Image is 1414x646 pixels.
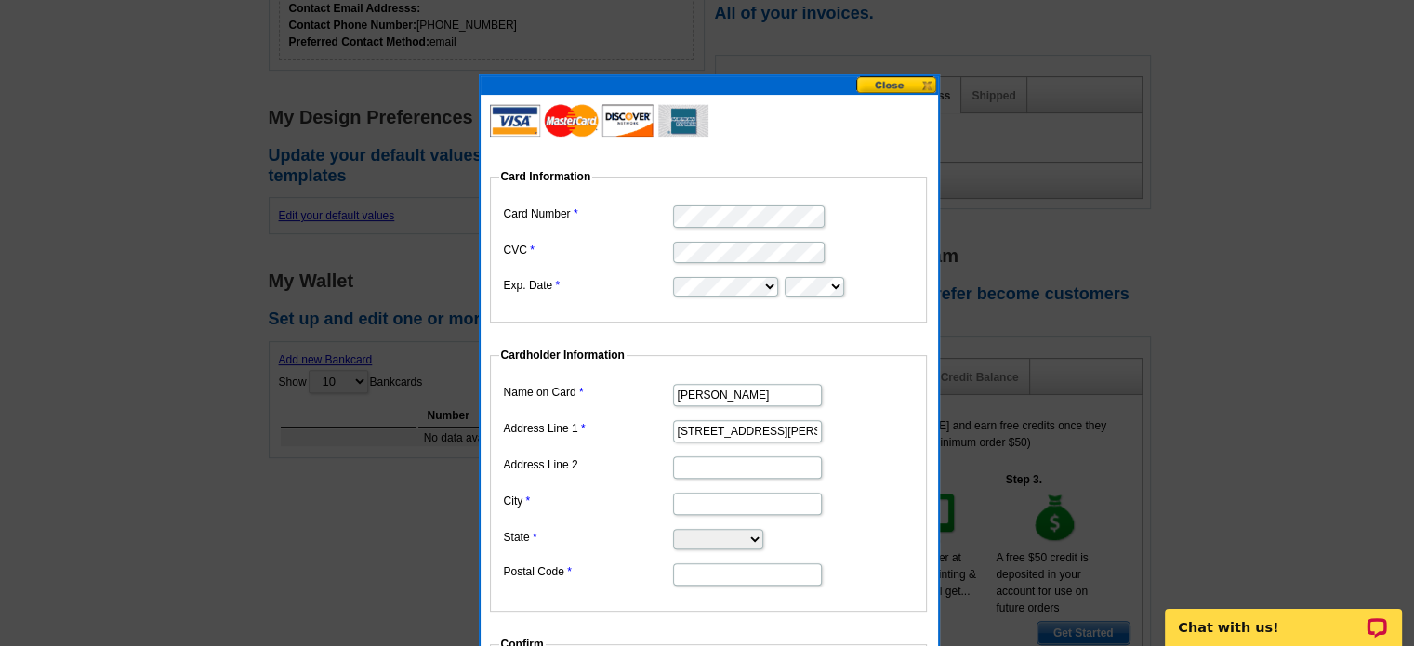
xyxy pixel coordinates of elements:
label: Address Line 1 [504,420,671,437]
label: Address Line 2 [504,456,671,473]
label: Card Number [504,205,671,222]
label: State [504,529,671,546]
label: Name on Card [504,384,671,401]
legend: Card Information [499,168,593,185]
label: Postal Code [504,563,671,580]
legend: Cardholder Information [499,347,627,363]
label: CVC [504,242,671,258]
img: acceptedCards.gif [490,104,708,137]
label: City [504,493,671,509]
label: Exp. Date [504,277,671,294]
iframe: LiveChat chat widget [1153,587,1414,646]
